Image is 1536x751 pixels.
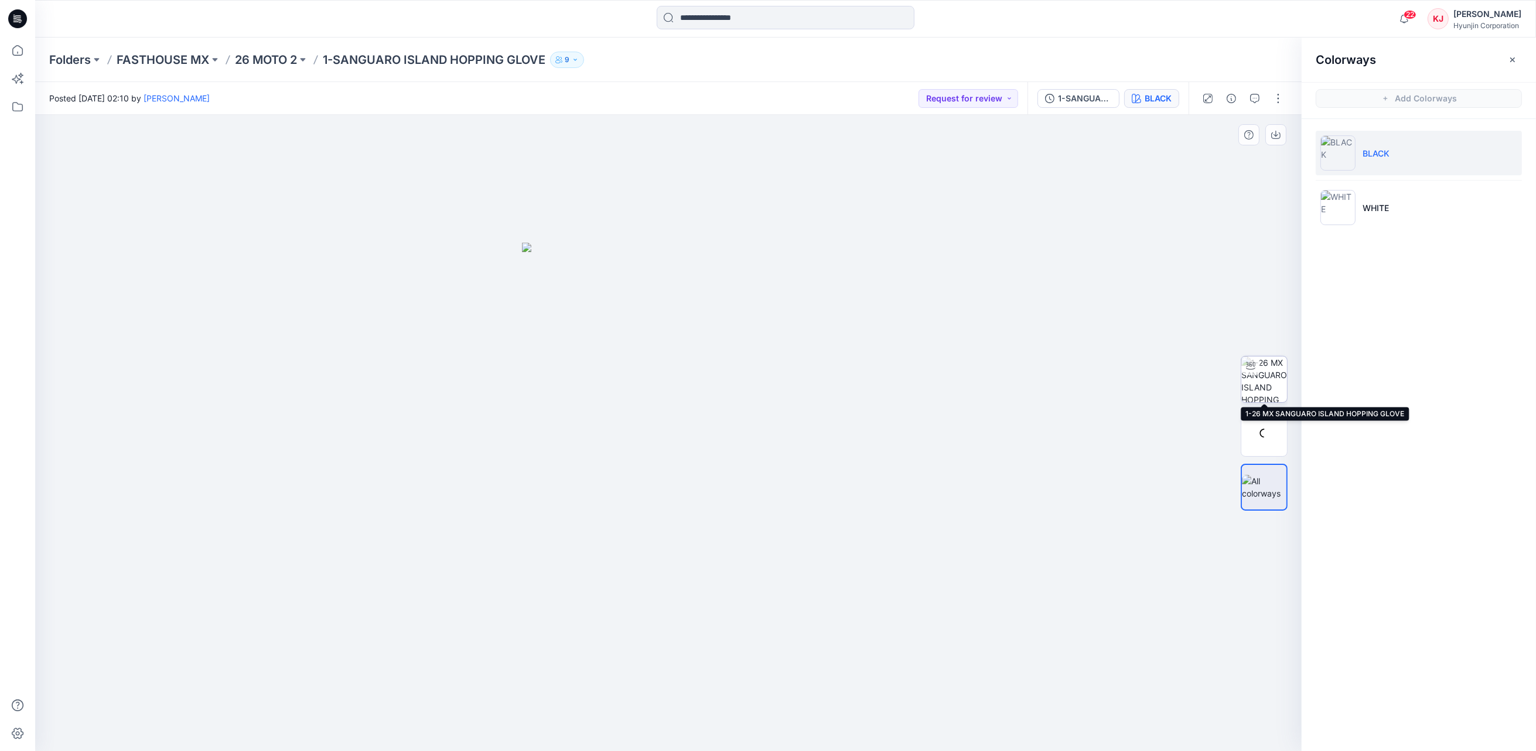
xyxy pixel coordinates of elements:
button: 1-SANGUARO ISLAND HOPPING GLOVE [1037,89,1119,108]
img: All colorways [1242,475,1286,499]
button: 9 [550,52,584,68]
a: [PERSON_NAME] [144,93,210,103]
p: WHITE [1363,202,1389,214]
span: 22 [1404,10,1416,19]
a: FASTHOUSE MX [117,52,209,68]
div: [PERSON_NAME] [1453,7,1521,21]
button: BLACK [1124,89,1179,108]
div: Hyunjin Corporation [1453,21,1521,30]
img: BLACK [1320,135,1356,171]
button: Details [1222,89,1241,108]
a: 26 MOTO 2 [235,52,297,68]
img: 1-26 MX SANGUARO ISLAND HOPPING GLOVE [1241,356,1287,402]
div: 1-SANGUARO ISLAND HOPPING GLOVE [1058,92,1112,105]
img: WHITE [1320,190,1356,225]
p: BLACK [1363,147,1390,159]
p: 1-SANGUARO ISLAND HOPPING GLOVE [323,52,545,68]
p: 9 [565,53,569,66]
h2: Colorways [1316,53,1376,67]
span: Posted [DATE] 02:10 by [49,92,210,104]
div: BLACK [1145,92,1172,105]
div: KJ [1428,8,1449,29]
a: Folders [49,52,91,68]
